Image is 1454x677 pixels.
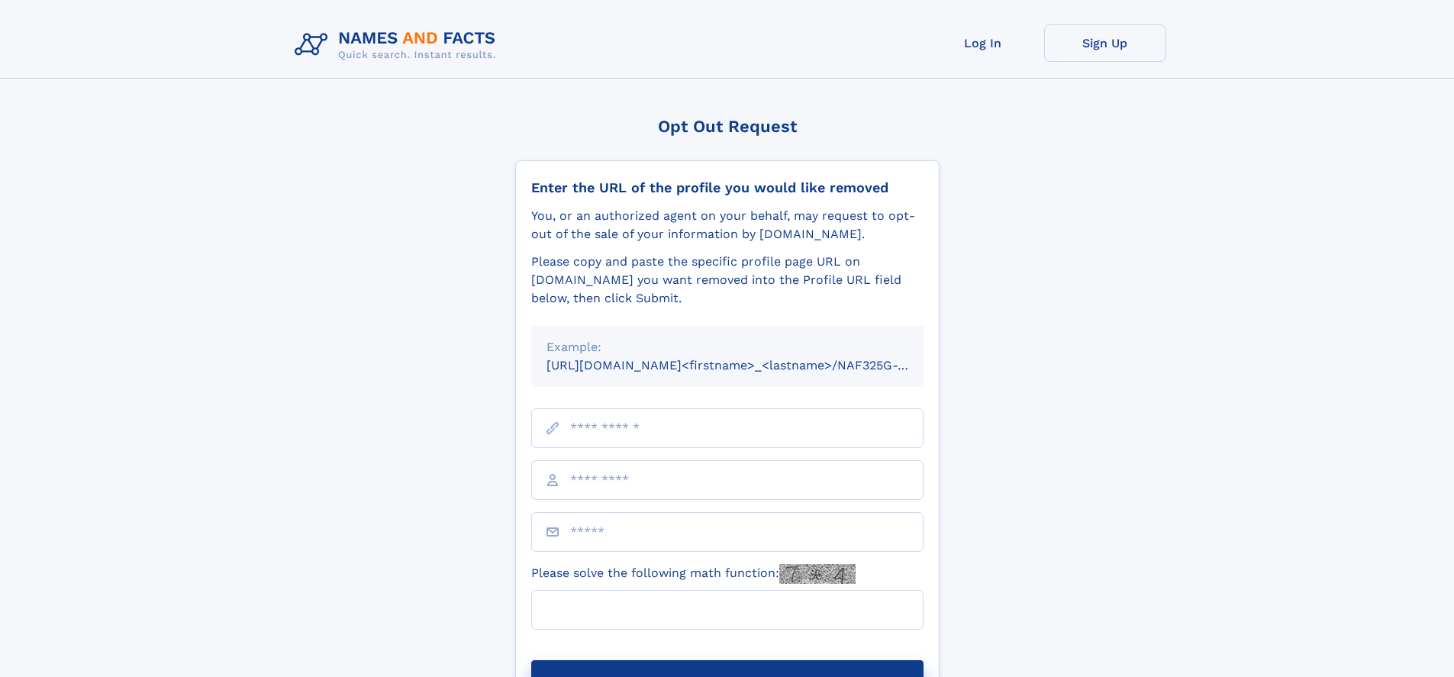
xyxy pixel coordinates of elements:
[922,24,1044,62] a: Log In
[515,117,940,136] div: Opt Out Request
[289,24,508,66] img: Logo Names and Facts
[531,564,856,584] label: Please solve the following math function:
[1044,24,1166,62] a: Sign Up
[531,179,924,196] div: Enter the URL of the profile you would like removed
[531,207,924,243] div: You, or an authorized agent on your behalf, may request to opt-out of the sale of your informatio...
[531,253,924,308] div: Please copy and paste the specific profile page URL on [DOMAIN_NAME] you want removed into the Pr...
[546,358,953,372] small: [URL][DOMAIN_NAME]<firstname>_<lastname>/NAF325G-xxxxxxxx
[546,338,908,356] div: Example:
